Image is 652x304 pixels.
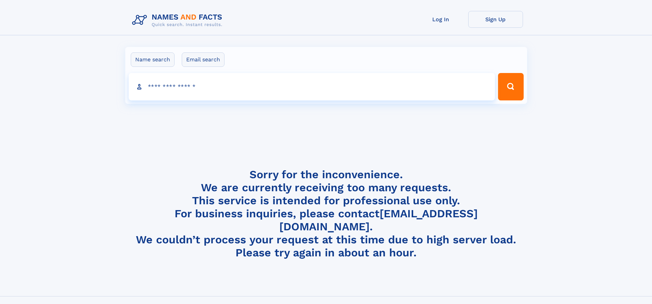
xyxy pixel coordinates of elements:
[131,52,175,67] label: Name search
[129,73,495,100] input: search input
[279,207,478,233] a: [EMAIL_ADDRESS][DOMAIN_NAME]
[413,11,468,28] a: Log In
[498,73,523,100] button: Search Button
[129,168,523,259] h4: Sorry for the inconvenience. We are currently receiving too many requests. This service is intend...
[129,11,228,29] img: Logo Names and Facts
[468,11,523,28] a: Sign Up
[182,52,225,67] label: Email search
